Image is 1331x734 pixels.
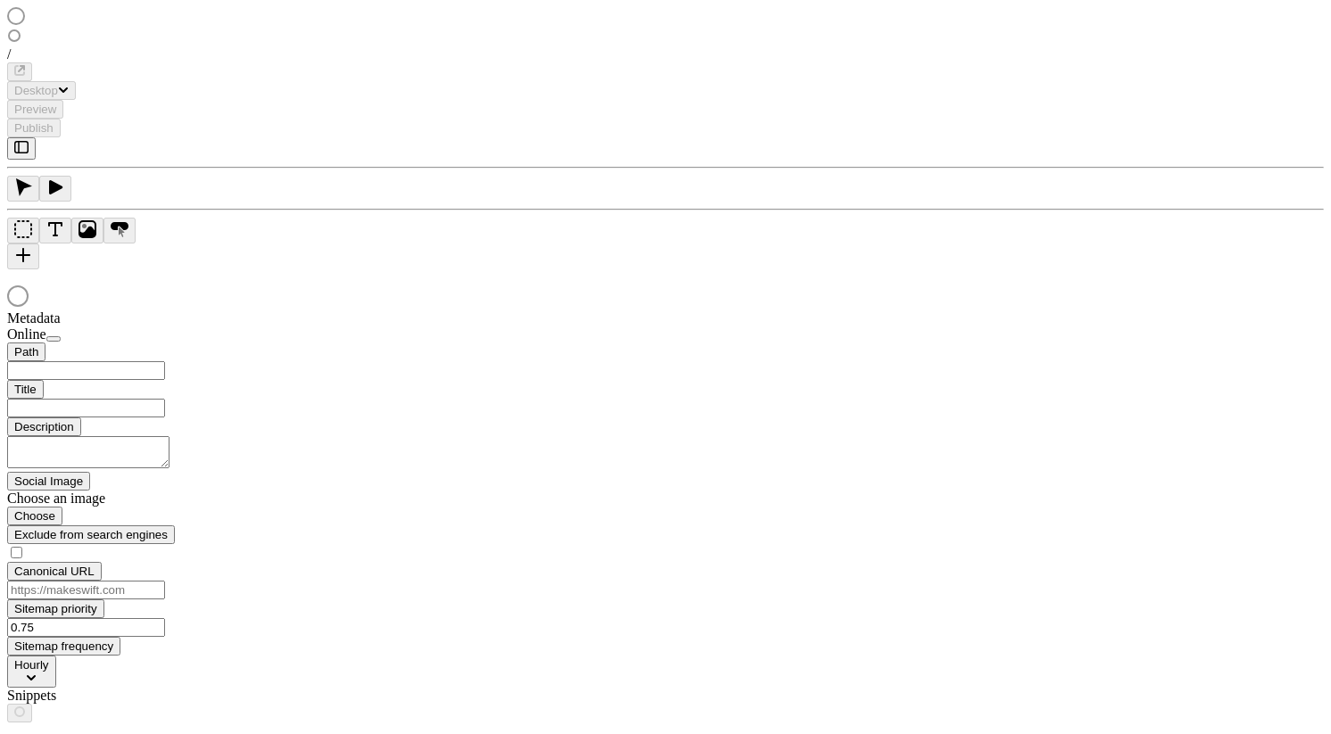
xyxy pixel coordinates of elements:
[71,218,103,243] button: Image
[7,562,102,581] button: Canonical URL
[7,581,165,599] input: https://makeswift.com
[7,417,81,436] button: Description
[103,218,136,243] button: Button
[7,380,44,399] button: Title
[7,326,46,342] span: Online
[7,525,175,544] button: Exclude from search engines
[14,509,55,523] span: Choose
[7,491,221,507] div: Choose an image
[7,310,221,326] div: Metadata
[7,688,221,704] div: Snippets
[7,119,61,137] button: Publish
[7,472,90,491] button: Social Image
[14,103,56,116] span: Preview
[39,218,71,243] button: Text
[7,100,63,119] button: Preview
[7,342,45,361] button: Path
[14,658,49,672] span: Hourly
[7,218,39,243] button: Box
[7,637,120,656] button: Sitemap frequency
[7,599,104,618] button: Sitemap priority
[7,81,76,100] button: Desktop
[7,656,56,688] button: Hourly
[7,46,1324,62] div: /
[14,121,54,135] span: Publish
[7,507,62,525] button: Choose
[14,84,58,97] span: Desktop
